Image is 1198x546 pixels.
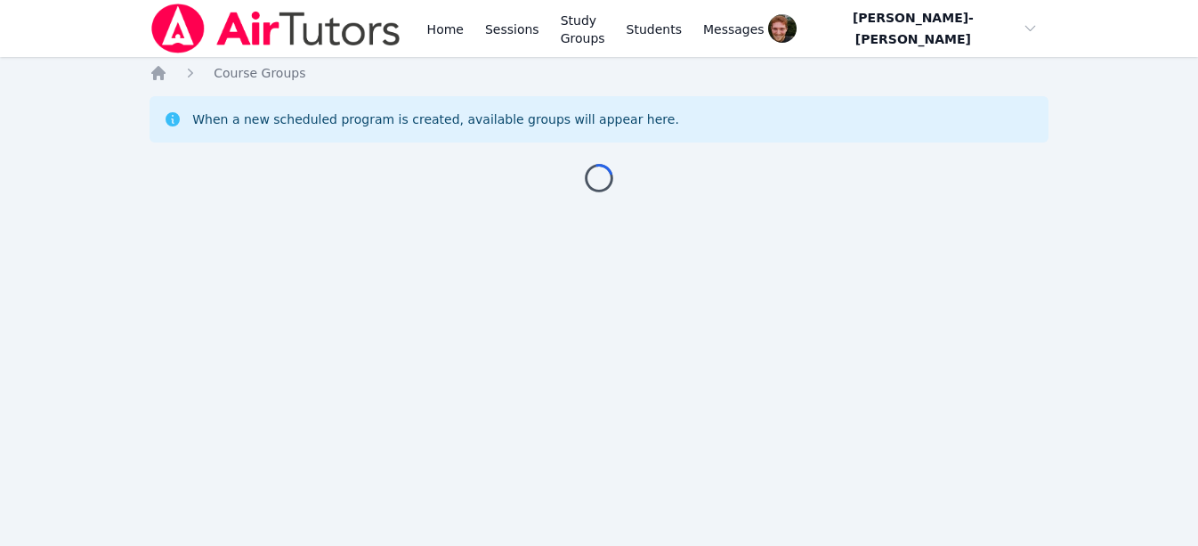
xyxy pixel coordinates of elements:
a: Course Groups [214,64,305,82]
span: Messages [703,20,765,38]
span: Course Groups [214,66,305,80]
div: When a new scheduled program is created, available groups will appear here. [192,110,679,128]
nav: Breadcrumb [150,64,1048,82]
img: Air Tutors [150,4,401,53]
